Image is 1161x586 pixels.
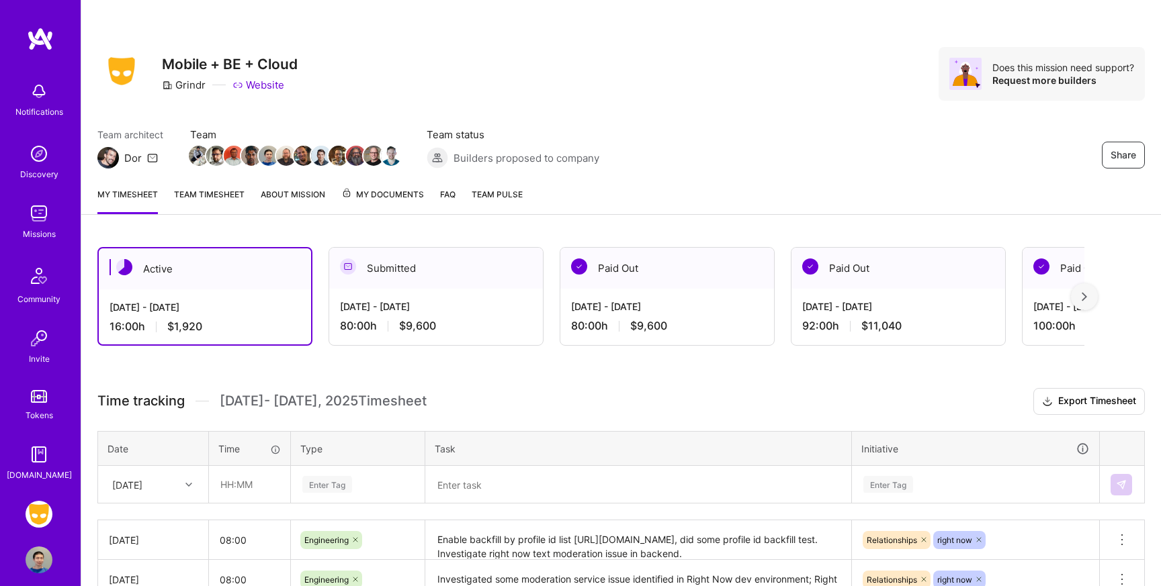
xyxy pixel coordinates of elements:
a: My timesheet [97,187,158,214]
div: [DATE] - [DATE] [110,300,300,314]
a: FAQ [440,187,456,214]
img: Team Member Avatar [276,146,296,166]
div: 80:00 h [340,319,532,333]
span: Team Pulse [472,189,523,199]
span: right now [937,575,972,585]
img: Team Architect [97,147,119,168]
img: logo [27,27,54,51]
a: Team Member Avatar [190,144,208,167]
input: HH:MM [210,467,290,502]
a: Team Member Avatar [365,144,382,167]
span: $9,600 [630,319,667,333]
div: Submitted [329,248,543,289]
img: discovery [26,140,52,167]
img: Builders proposed to company [427,147,448,168]
img: Team Member Avatar [206,146,226,166]
i: icon Download [1042,395,1053,409]
span: right now [937,535,972,545]
div: 92:00 h [802,319,994,333]
div: [DATE] [112,477,142,491]
img: Active [116,259,132,275]
div: Missions [23,227,56,241]
div: Initiative [861,441,1090,456]
img: Team Member Avatar [259,146,279,166]
div: Does this mission need support? [992,61,1134,74]
img: Community [23,260,55,292]
a: Team Member Avatar [208,144,225,167]
div: Discovery [20,167,58,181]
img: teamwork [26,200,52,227]
img: guide book [26,441,52,468]
div: Dor [124,151,142,165]
a: Team Member Avatar [243,144,260,167]
img: Team Member Avatar [363,146,384,166]
div: Grindr [162,78,206,92]
span: Engineering [304,575,349,585]
span: $11,040 [861,319,902,333]
th: Task [425,431,852,466]
img: Paid Out [1033,258,1049,275]
i: icon Chevron [185,481,192,488]
div: Invite [29,352,50,366]
a: Team Member Avatar [295,144,312,167]
a: Team Member Avatar [260,144,277,167]
img: Team Member Avatar [294,146,314,166]
img: Company Logo [97,53,146,89]
div: [DATE] - [DATE] [802,299,994,313]
button: Share [1102,142,1145,168]
img: Avatar [949,58,982,90]
span: $1,920 [167,320,202,334]
img: Team Member Avatar [311,146,331,166]
img: Paid Out [571,258,587,275]
a: User Avatar [22,546,56,573]
a: Team Member Avatar [277,144,295,167]
span: Time tracking [97,393,185,409]
img: Team Member Avatar [381,146,401,166]
a: About Mission [261,187,325,214]
img: Team Member Avatar [346,146,366,166]
div: Tokens [26,408,53,422]
div: Paid Out [791,248,1005,289]
a: Team Member Avatar [312,144,330,167]
a: Team Member Avatar [347,144,365,167]
span: Team [190,128,400,142]
img: Submit [1116,479,1127,490]
span: $9,600 [399,319,436,333]
span: Relationships [867,575,917,585]
div: [DATE] - [DATE] [340,299,532,313]
img: Team Member Avatar [189,146,209,166]
img: Grindr: Mobile + BE + Cloud [26,501,52,528]
div: Community [17,292,60,306]
a: Team Member Avatar [382,144,400,167]
div: Active [99,248,311,289]
a: Team Member Avatar [225,144,243,167]
img: Team Member Avatar [224,146,244,166]
th: Date [98,431,209,466]
i: icon Mail [147,152,158,163]
a: Team timesheet [174,187,245,214]
div: Notifications [15,105,63,119]
th: Type [291,431,425,466]
a: Team Pulse [472,187,523,214]
img: User Avatar [26,546,52,573]
span: Team architect [97,128,163,142]
a: Website [232,78,284,92]
div: [DOMAIN_NAME] [7,468,72,482]
span: Engineering [304,535,349,545]
a: My Documents [341,187,424,214]
img: Paid Out [802,258,818,275]
span: [DATE] - [DATE] , 2025 Timesheet [220,393,427,409]
img: Submitted [340,258,356,275]
div: Paid Out [560,248,774,289]
div: [DATE] [109,533,198,547]
input: HH:MM [209,522,290,558]
textarea: Enable backfill by profile id list [URL][DOMAIN_NAME], did some profile id backfill test. Investi... [427,522,850,558]
a: Grindr: Mobile + BE + Cloud [22,501,56,528]
span: Team status [427,128,599,142]
a: Team Member Avatar [330,144,347,167]
div: Time [218,442,281,456]
button: Export Timesheet [1033,388,1145,415]
div: Request more builders [992,74,1134,87]
h3: Mobile + BE + Cloud [162,56,298,72]
img: Team Member Avatar [241,146,261,166]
